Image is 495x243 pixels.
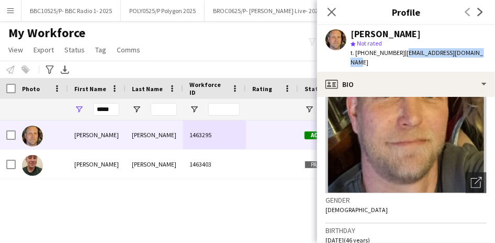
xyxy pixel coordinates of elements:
span: Tag [95,45,106,54]
input: Workforce ID Filter Input [208,103,240,116]
app-action-btn: Export XLSX [59,63,71,76]
app-action-btn: Advanced filters [43,63,56,76]
button: Open Filter Menu [189,105,199,114]
span: First Name [74,85,106,93]
span: Status [64,45,85,54]
a: Status [60,43,89,57]
input: First Name Filter Input [93,103,119,116]
button: Open Filter Menu [132,105,141,114]
div: 1463295 [183,120,246,149]
span: Workforce ID [189,81,227,96]
div: [PERSON_NAME] [68,120,126,149]
span: Not rated [357,39,382,47]
a: Tag [91,43,110,57]
h3: Profile [317,5,495,19]
div: [PERSON_NAME] [126,120,183,149]
span: My Workforce [8,25,85,41]
button: BROC0625/P- [PERSON_NAME] Live- 2025 [205,1,330,21]
span: View [8,45,23,54]
a: Comms [113,43,144,57]
span: | [EMAIL_ADDRESS][DOMAIN_NAME] [351,49,483,66]
span: Rating [252,85,272,93]
span: [DEMOGRAPHIC_DATA] [325,206,388,214]
div: Open photos pop-in [466,172,487,193]
span: Comms [117,45,140,54]
span: Photo [22,85,40,93]
span: Active [305,131,337,139]
img: Arron Jennison [22,126,43,147]
button: BBC10525/P- BBC Radio 1- 2025 [21,1,121,21]
div: 1463403 [183,150,246,179]
span: Status [305,85,325,93]
a: Export [29,43,58,57]
div: [PERSON_NAME] [68,150,126,179]
a: View [4,43,27,57]
img: Darron Mckinnon [22,155,43,176]
input: Last Name Filter Input [151,103,177,116]
button: Open Filter Menu [305,105,314,114]
div: [PERSON_NAME] [126,150,183,179]
div: Bio [317,72,495,97]
h3: Birthday [325,226,487,235]
span: t. [PHONE_NUMBER] [351,49,405,57]
span: Export [33,45,54,54]
div: [PERSON_NAME] [351,29,421,39]
span: Paused [305,161,337,169]
h3: Gender [325,195,487,205]
button: POLY0525/P Polygon 2025 [121,1,205,21]
img: Crew avatar or photo [325,36,487,193]
span: Last Name [132,85,163,93]
button: Open Filter Menu [74,105,84,114]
